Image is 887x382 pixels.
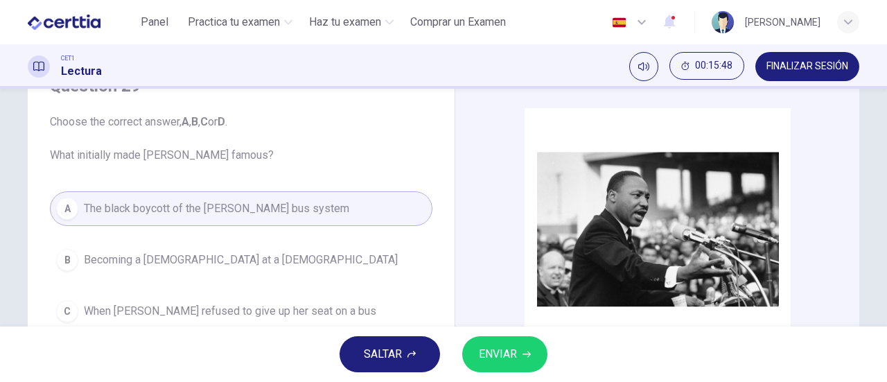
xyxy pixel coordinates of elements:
img: CERTTIA logo [28,8,100,36]
button: AThe black boycott of the [PERSON_NAME] bus system [50,191,432,226]
span: The black boycott of the [PERSON_NAME] bus system [84,200,349,217]
div: C [56,300,78,322]
button: SALTAR [340,336,440,372]
b: A [182,115,189,128]
button: FINALIZAR SESIÓN [755,52,859,81]
button: 00:15:48 [669,52,744,80]
span: When [PERSON_NAME] refused to give up her seat on a bus [84,303,376,320]
span: Practica tu examen [188,14,280,31]
div: A [56,198,78,220]
div: Ocultar [669,52,744,81]
button: Practica tu examen [182,10,298,35]
button: Panel [132,10,177,35]
b: C [200,115,208,128]
a: CERTTIA logo [28,8,132,36]
button: ENVIAR [462,336,547,372]
div: [PERSON_NAME] [745,14,820,31]
span: SALTAR [364,345,402,364]
span: 00:15:48 [695,60,732,71]
span: Choose the correct answer, , , or . What initially made [PERSON_NAME] famous? [50,114,432,164]
span: Becoming a [DEMOGRAPHIC_DATA] at a [DEMOGRAPHIC_DATA] [84,252,398,268]
button: Haz tu examen [304,10,399,35]
span: Haz tu examen [309,14,381,31]
button: CWhen [PERSON_NAME] refused to give up her seat on a bus [50,294,432,329]
span: Comprar un Examen [410,14,506,31]
span: Panel [141,14,168,31]
img: Profile picture [712,11,734,33]
h1: Lectura [61,63,102,80]
div: Silenciar [629,52,658,81]
span: CET1 [61,53,75,63]
button: Comprar un Examen [405,10,511,35]
button: BBecoming a [DEMOGRAPHIC_DATA] at a [DEMOGRAPHIC_DATA] [50,243,432,277]
div: B [56,249,78,271]
img: es [611,17,628,28]
span: ENVIAR [479,345,517,364]
b: B [191,115,198,128]
b: D [218,115,225,128]
span: FINALIZAR SESIÓN [766,61,848,72]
